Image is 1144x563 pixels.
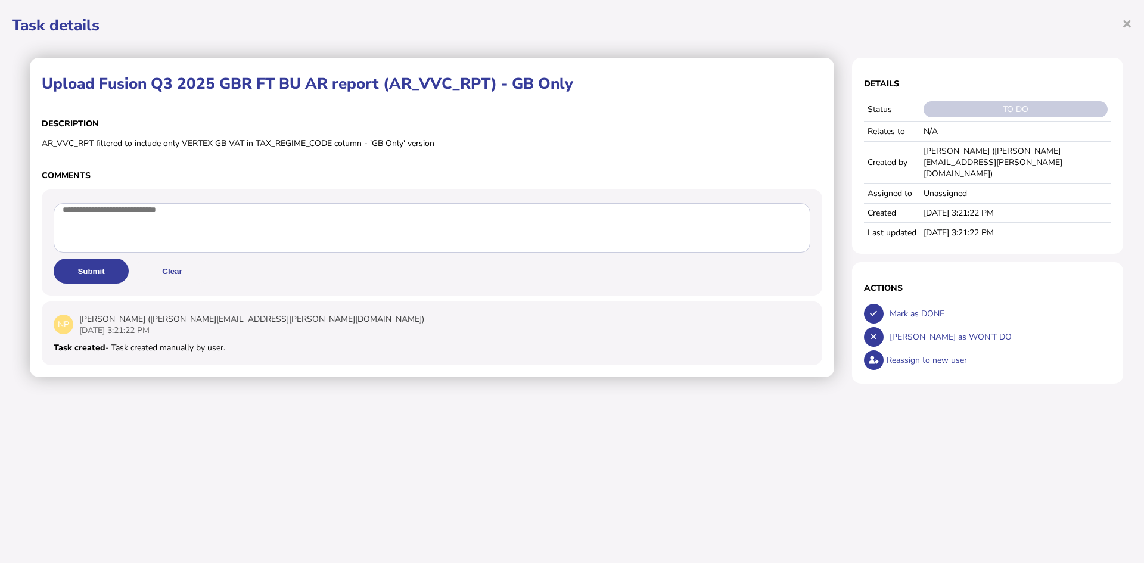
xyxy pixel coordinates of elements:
td: Unassigned [920,183,1111,203]
td: [DATE] 3:21:22 PM [920,203,1111,223]
b: Task created [54,342,105,353]
div: [PERSON_NAME] as WON'T DO [887,325,1111,349]
h1: Task details [12,15,1132,36]
h1: Upload Fusion Q3 2025 GBR FT BU AR report (AR_VVC_RPT) - GB Only [42,73,822,94]
span: × [1122,12,1132,35]
div: NP [54,315,73,334]
div: - Task created manually by user. [54,342,810,353]
td: [DATE] 3:21:22 PM [920,223,1111,242]
div: Mark as DONE [887,302,1111,325]
div: Reassign to new user [884,349,1111,372]
td: Created [864,203,920,223]
h1: Details [864,78,1111,89]
h3: Comments [42,170,822,181]
button: Clear [135,259,210,284]
button: Submit [54,259,129,284]
td: Last updated [864,223,920,242]
div: AR_VVC_RPT filtered to include only VERTEX GB VAT in TAX_REGIME_CODE column - 'GB Only' version [42,138,822,149]
app-user-presentation: [PERSON_NAME] ([PERSON_NAME][EMAIL_ADDRESS][PERSON_NAME][DOMAIN_NAME]) [79,313,424,325]
td: N/A [920,122,1111,141]
td: [PERSON_NAME] ([PERSON_NAME][EMAIL_ADDRESS][PERSON_NAME][DOMAIN_NAME]) [920,141,1111,183]
h3: Description [42,118,822,129]
td: Relates to [864,122,920,141]
td: Created by [864,141,920,183]
td: Assigned to [864,183,920,203]
h1: Actions [864,282,1111,294]
div: [DATE] 3:21:22 PM [79,325,424,336]
td: Status [864,98,920,122]
div: TO DO [924,101,1108,117]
